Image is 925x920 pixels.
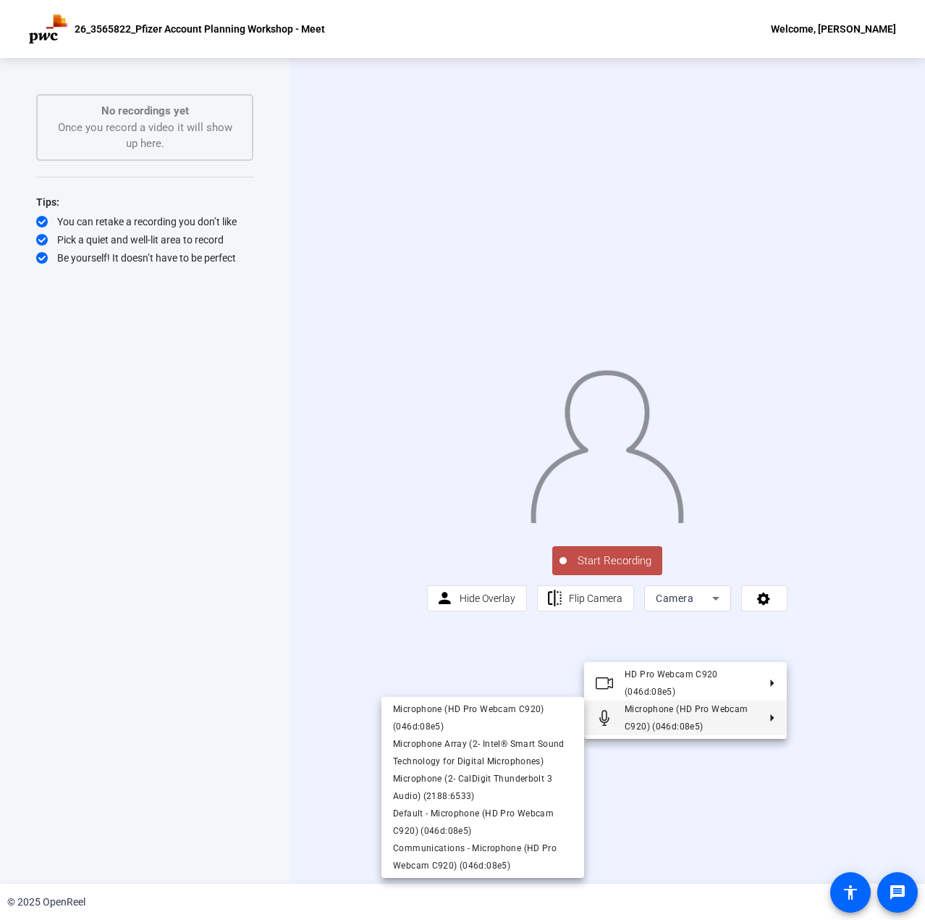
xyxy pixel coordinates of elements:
[393,808,554,836] span: Default - Microphone (HD Pro Webcam C920) (046d:08e5)
[393,739,565,766] span: Microphone Array (2- Intel® Smart Sound Technology for Digital Microphones)
[625,669,718,697] span: HD Pro Webcam C920 (046d:08e5)
[393,774,552,801] span: Microphone (2- CalDigit Thunderbolt 3 Audio) (2188:6533)
[393,704,544,732] span: Microphone (HD Pro Webcam C920) (046d:08e5)
[596,709,613,727] mat-icon: Microphone
[596,674,613,692] mat-icon: Video camera
[625,704,748,732] span: Microphone (HD Pro Webcam C920) (046d:08e5)
[393,843,557,871] span: Communications - Microphone (HD Pro Webcam C920) (046d:08e5)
